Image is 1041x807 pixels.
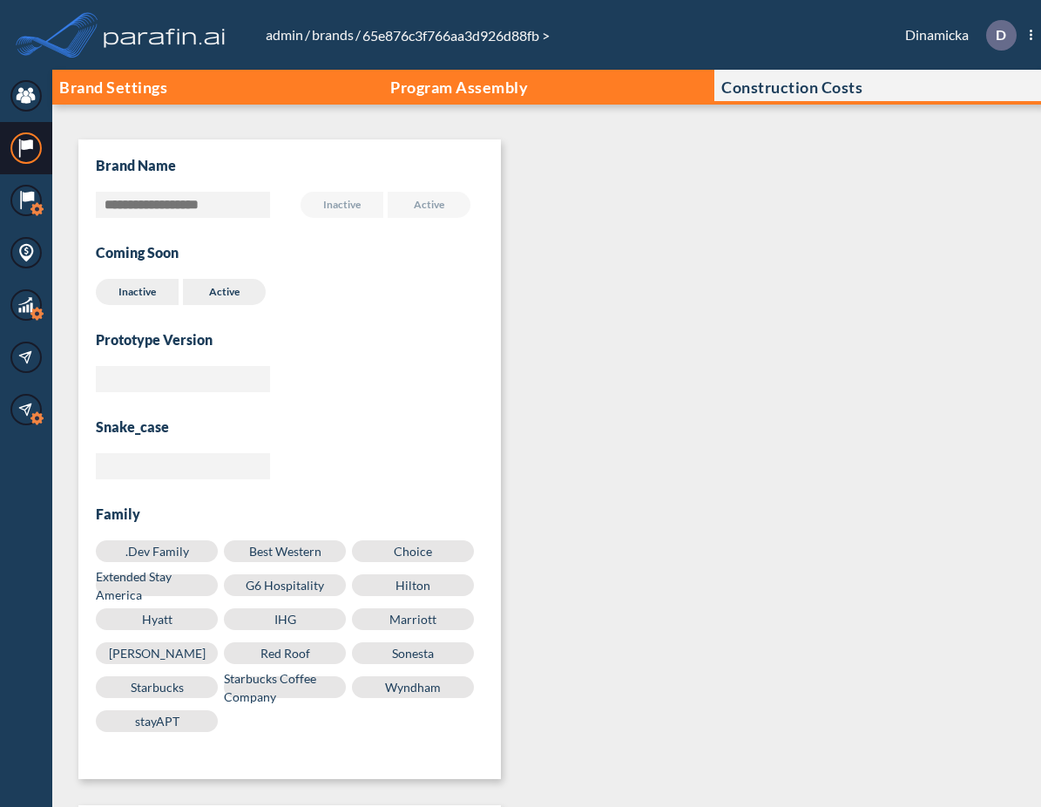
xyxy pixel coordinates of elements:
label: Extended Stay America [96,574,218,596]
li: / [264,24,310,45]
p: Program Assembly [390,78,528,96]
label: Marriott [352,608,474,630]
label: Active [388,192,470,218]
img: logo [100,17,229,52]
h3: Family [96,505,483,523]
button: Program Assembly [383,70,714,105]
label: Hilton [352,574,474,596]
p: Construction Costs [721,78,862,96]
span: 65e876c3f766aa3d926d88fb > [361,27,551,44]
label: Active [183,279,266,305]
label: Hyatt [96,608,218,630]
label: Inactive [96,279,179,305]
label: IHG [224,608,346,630]
label: Inactive [301,192,383,218]
div: Dinamicka [879,20,1032,51]
li: / [310,24,361,45]
label: Choice [352,540,474,562]
h3: Coming Soon [96,244,179,261]
h3: snake_case [96,418,483,436]
label: Best Western [224,540,346,562]
h3: Brand Name [96,157,176,174]
label: Red Roof [224,642,346,664]
a: brands [310,26,355,43]
p: Brand Settings [59,78,167,96]
a: admin [264,26,305,43]
label: stayAPT [96,710,218,732]
label: [PERSON_NAME] [96,642,218,664]
button: Brand Settings [52,70,383,105]
h3: Prototype Version [96,331,483,349]
label: G6 Hospitality [224,574,346,596]
label: Starbucks Coffee Company [224,676,346,698]
label: Wyndham [352,676,474,698]
label: .Dev Family [96,540,218,562]
label: Sonesta [352,642,474,664]
label: Starbucks [96,676,218,698]
p: D [996,27,1006,43]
